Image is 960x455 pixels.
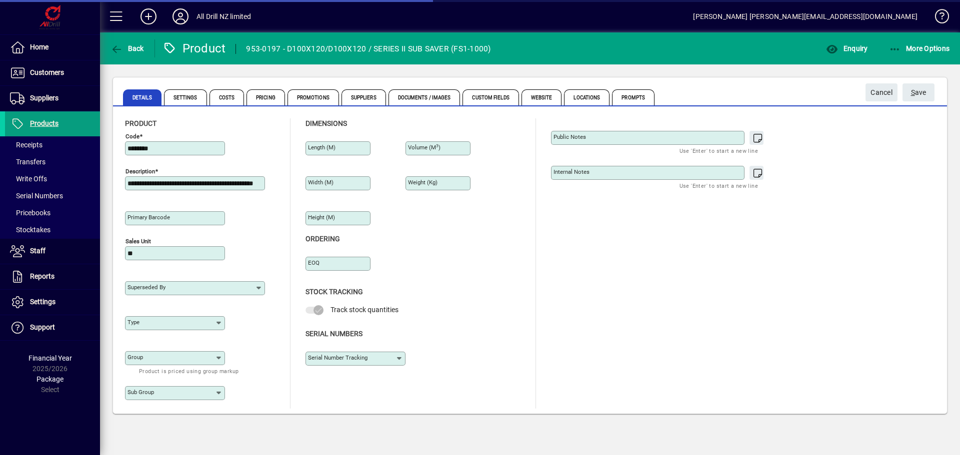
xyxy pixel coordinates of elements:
app-page-header-button: Back [100,39,155,57]
button: Save [902,83,934,101]
mat-label: Group [127,354,143,361]
span: Documents / Images [388,89,460,105]
span: Track stock quantities [330,306,398,314]
a: Knowledge Base [927,2,947,34]
span: Support [30,323,55,331]
mat-label: Sub group [127,389,154,396]
a: Stocktakes [5,221,100,238]
span: Suppliers [341,89,386,105]
div: 953-0197 - D100X120/D100X120 / SERIES II SUB SAVER (FS1-1000) [246,41,490,57]
mat-label: Weight (Kg) [408,179,437,186]
a: Transfers [5,153,100,170]
a: Pricebooks [5,204,100,221]
span: Home [30,43,48,51]
span: Pricebooks [10,209,50,217]
span: More Options [889,44,950,52]
a: Staff [5,239,100,264]
span: Stocktakes [10,226,50,234]
sup: 3 [436,143,438,148]
mat-label: Length (m) [308,144,335,151]
span: Back [110,44,144,52]
a: Write Offs [5,170,100,187]
button: Add [132,7,164,25]
a: Settings [5,290,100,315]
span: Staff [30,247,45,255]
span: Stock Tracking [305,288,363,296]
span: Details [123,89,161,105]
button: Back [108,39,146,57]
span: Write Offs [10,175,47,183]
mat-label: Superseded by [127,284,165,291]
mat-hint: Use 'Enter' to start a new line [679,145,758,156]
span: Reports [30,272,54,280]
span: Locations [564,89,609,105]
span: S [911,88,915,96]
span: Cancel [870,84,892,101]
mat-label: Public Notes [553,133,586,140]
a: Receipts [5,136,100,153]
a: Serial Numbers [5,187,100,204]
span: Settings [164,89,207,105]
span: Enquiry [826,44,867,52]
mat-label: Sales unit [125,238,151,245]
span: Suppliers [30,94,58,102]
span: Pricing [246,89,285,105]
mat-label: Serial Number tracking [308,354,367,361]
span: Settings [30,298,55,306]
mat-label: Code [125,133,139,140]
span: Customers [30,68,64,76]
span: Serial Numbers [10,192,63,200]
mat-label: Height (m) [308,214,335,221]
div: [PERSON_NAME] [PERSON_NAME][EMAIL_ADDRESS][DOMAIN_NAME] [693,8,917,24]
span: Website [521,89,562,105]
a: Reports [5,264,100,289]
span: Costs [209,89,244,105]
span: Package [36,375,63,383]
span: Financial Year [28,354,72,362]
mat-label: Description [125,168,155,175]
span: Product [125,119,156,127]
mat-hint: Product is priced using group markup [139,365,238,377]
mat-label: Internal Notes [553,168,589,175]
span: Products [30,119,58,127]
mat-label: Width (m) [308,179,333,186]
button: Enquiry [823,39,870,57]
a: Support [5,315,100,340]
button: Profile [164,7,196,25]
a: Suppliers [5,86,100,111]
mat-label: EOQ [308,259,319,266]
span: Custom Fields [462,89,518,105]
mat-hint: Use 'Enter' to start a new line [679,180,758,191]
mat-label: Type [127,319,139,326]
a: Home [5,35,100,60]
span: Transfers [10,158,45,166]
span: Serial Numbers [305,330,362,338]
div: Product [162,40,226,56]
span: ave [911,84,926,101]
span: Receipts [10,141,42,149]
mat-label: Volume (m ) [408,144,440,151]
span: Ordering [305,235,340,243]
span: Prompts [612,89,654,105]
span: Promotions [287,89,339,105]
div: All Drill NZ limited [196,8,251,24]
button: More Options [886,39,952,57]
span: Dimensions [305,119,347,127]
a: Customers [5,60,100,85]
mat-label: Primary barcode [127,214,170,221]
button: Cancel [865,83,897,101]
